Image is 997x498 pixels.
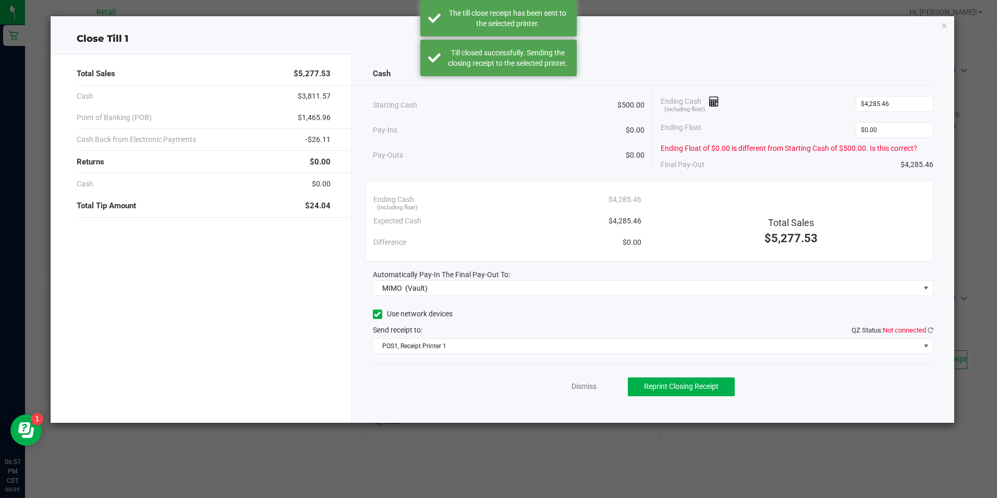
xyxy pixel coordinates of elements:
label: Use network devices [373,309,453,319]
span: $0.00 [623,237,641,248]
span: Difference [373,237,406,248]
span: $4,285.46 [609,194,641,205]
span: $5,277.53 [294,68,331,80]
iframe: Resource center [10,414,42,446]
button: Reprint Closing Receipt [628,377,735,396]
span: $0.00 [310,156,331,168]
span: Point of Banking (POB) [77,112,152,123]
span: Cash [77,179,93,189]
div: Ending Float of $0.00 is different from Starting Cash of $500.00. Is this correct? [661,143,933,154]
span: Expected Cash [373,216,421,227]
span: $0.00 [626,125,645,136]
span: $24.04 [305,200,331,212]
div: Returns [77,151,330,173]
span: Total Tip Amount [77,200,136,212]
span: Cash Back from Electronic Payments [77,134,196,145]
span: (including float) [664,105,705,114]
span: Total Sales [768,217,814,228]
span: $500.00 [617,100,645,111]
span: Cash [77,91,93,102]
span: QZ Status: [852,326,933,334]
span: Send receipt to: [373,326,422,334]
span: POS1, Receipt Printer 1 [373,339,920,353]
div: Till closed successfully. Sending the closing receipt to the selected printer. [446,48,569,68]
span: $0.00 [312,179,331,189]
span: $4,285.46 [901,159,933,170]
span: -$26.11 [306,134,331,145]
span: Total Sales [77,68,115,80]
iframe: Resource center unread badge [31,413,43,425]
span: Ending Cash [373,194,414,205]
span: Pay-Ins [373,125,397,136]
span: Ending Float [661,122,701,138]
span: Reprint Closing Receipt [644,382,719,390]
span: $3,811.57 [298,91,331,102]
span: $4,285.46 [609,216,641,227]
span: Not connected [883,326,926,334]
span: Pay-Outs [373,150,403,161]
span: $1,465.96 [298,112,331,123]
span: Ending Cash [661,96,719,112]
div: The till close receipt has been sent to the selected printer. [446,8,569,29]
span: Automatically Pay-In The Final Pay-Out To: [373,270,510,279]
span: MIMO [382,284,402,292]
span: Starting Cash [373,100,417,111]
span: Cash [373,68,391,80]
div: Close Till 1 [51,32,954,46]
span: Final Pay-Out [661,159,704,170]
span: (including float) [377,204,418,212]
span: (Vault) [405,284,428,292]
span: $0.00 [626,150,645,161]
span: $5,277.53 [764,232,818,245]
a: Dismiss [572,381,597,392]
